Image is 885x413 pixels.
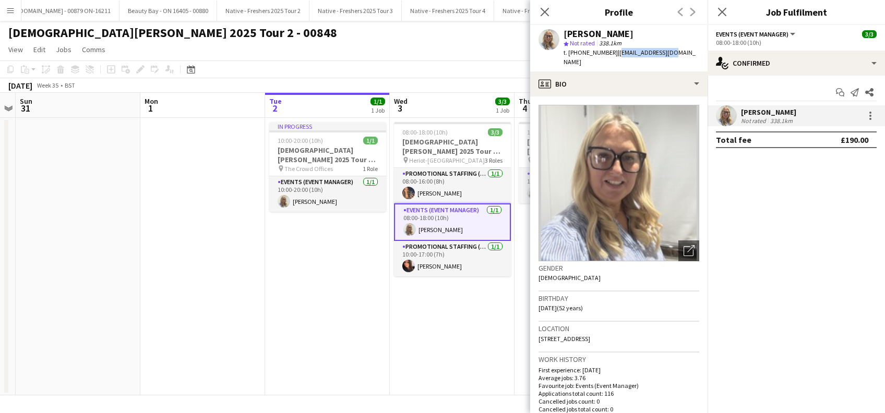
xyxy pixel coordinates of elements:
span: 31 [18,102,32,114]
h3: Job Fulfilment [708,5,885,19]
span: Sun [20,96,32,106]
span: 3 Roles [485,156,503,164]
span: [DEMOGRAPHIC_DATA] [539,274,601,282]
app-card-role: Events (Event Manager)1/110:00-20:00 (10h)[PERSON_NAME] [519,168,636,203]
div: 1 Job [496,106,509,114]
span: 1/1 [370,98,385,105]
a: View [4,43,27,56]
div: Not rated [741,117,768,125]
h3: Work history [539,355,699,364]
span: Heriot-[GEOGRAPHIC_DATA] [409,156,485,164]
span: 1 Role [363,165,378,173]
h3: [DEMOGRAPHIC_DATA][PERSON_NAME] 2025 Tour 2 - 00848 - Travel Day [519,137,636,156]
div: Open photos pop-in [678,240,699,261]
span: Tue [269,96,282,106]
button: Events (Event Manager) [716,30,797,38]
button: Native - Freshers 2025 Tour 2 [217,1,309,21]
span: Edit [33,45,45,54]
span: [DATE] (52 years) [539,304,583,312]
div: [PERSON_NAME] [741,107,796,117]
div: £190.00 [841,135,868,145]
span: t. [PHONE_NUMBER] [564,48,618,56]
p: Applications total count: 116 [539,390,699,397]
p: Average jobs: 3.76 [539,374,699,382]
a: Comms [78,43,110,56]
span: [STREET_ADDRESS] [539,335,590,343]
span: 10:00-20:00 (10h) [527,128,572,136]
h3: [DEMOGRAPHIC_DATA][PERSON_NAME] 2025 Tour 2 - 00848 - [GEOGRAPHIC_DATA] [394,137,511,156]
app-job-card: 10:00-20:00 (10h)1/1[DEMOGRAPHIC_DATA][PERSON_NAME] 2025 Tour 2 - 00848 - Travel Day Home1 RoleEv... [519,122,636,203]
h3: Location [539,324,699,333]
app-card-role: Promotional Staffing (Brand Ambassadors)1/108:00-16:00 (8h)[PERSON_NAME] [394,168,511,203]
app-job-card: In progress10:00-20:00 (10h)1/1[DEMOGRAPHIC_DATA][PERSON_NAME] 2025 Tour 2 - 00848 - Van Collecti... [269,122,386,212]
div: Confirmed [708,51,885,76]
span: Mon [145,96,158,106]
span: 3 [392,102,408,114]
div: 08:00-18:00 (10h) [716,39,877,46]
app-card-role: Events (Event Manager)1/110:00-20:00 (10h)[PERSON_NAME] [269,176,386,212]
span: Events (Event Manager) [716,30,788,38]
span: Not rated [570,39,595,47]
span: 1/1 [363,137,378,144]
span: | [EMAIL_ADDRESS][DOMAIN_NAME] [564,48,696,66]
span: 3/3 [495,98,510,105]
div: 1 Job [371,106,385,114]
span: The Crowd Offices [284,165,333,173]
span: 338.1km [597,39,624,47]
span: Wed [394,96,408,106]
h1: [DEMOGRAPHIC_DATA][PERSON_NAME] 2025 Tour 2 - 00848 [8,25,337,41]
span: 3/3 [488,128,503,136]
button: Beauty Bay - ON 16405 - 00880 [119,1,217,21]
div: 338.1km [768,117,795,125]
div: [DATE] [8,80,32,91]
div: In progress [269,122,386,130]
p: Cancelled jobs count: 0 [539,397,699,405]
img: Crew avatar or photo [539,105,699,261]
a: Jobs [52,43,76,56]
p: Cancelled jobs total count: 0 [539,405,699,413]
span: Week 35 [34,81,61,89]
button: Native - Freshers 2025 Tour 4 [402,1,494,21]
h3: [DEMOGRAPHIC_DATA][PERSON_NAME] 2025 Tour 2 - 00848 - Van Collection & Travel Day [269,145,386,164]
span: Jobs [56,45,71,54]
p: First experience: [DATE] [539,366,699,374]
span: 4 [517,102,532,114]
button: Native - Freshers 2025 Tour 5 [494,1,587,21]
span: 10:00-20:00 (10h) [278,137,323,144]
p: Favourite job: Events (Event Manager) [539,382,699,390]
span: Thu [519,96,532,106]
span: 08:00-18:00 (10h) [402,128,448,136]
span: View [8,45,23,54]
h3: Profile [530,5,708,19]
app-card-role: Events (Event Manager)1/108:00-18:00 (10h)[PERSON_NAME] [394,203,511,241]
h3: Birthday [539,294,699,303]
button: Native - Freshers 2025 Tour 3 [309,1,402,21]
app-card-role: Promotional Staffing (Brand Ambassadors)1/110:00-17:00 (7h)[PERSON_NAME] [394,241,511,276]
span: 3/3 [862,30,877,38]
app-job-card: 08:00-18:00 (10h)3/3[DEMOGRAPHIC_DATA][PERSON_NAME] 2025 Tour 2 - 00848 - [GEOGRAPHIC_DATA] Herio... [394,122,511,276]
h3: Gender [539,263,699,273]
a: Edit [29,43,50,56]
div: BST [65,81,75,89]
div: [PERSON_NAME] [564,29,633,39]
span: Comms [82,45,105,54]
div: Total fee [716,135,751,145]
div: Bio [530,71,708,96]
span: 1 [143,102,158,114]
span: 2 [268,102,282,114]
button: [DOMAIN_NAME] - 00879 ON-16211 [9,1,119,21]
